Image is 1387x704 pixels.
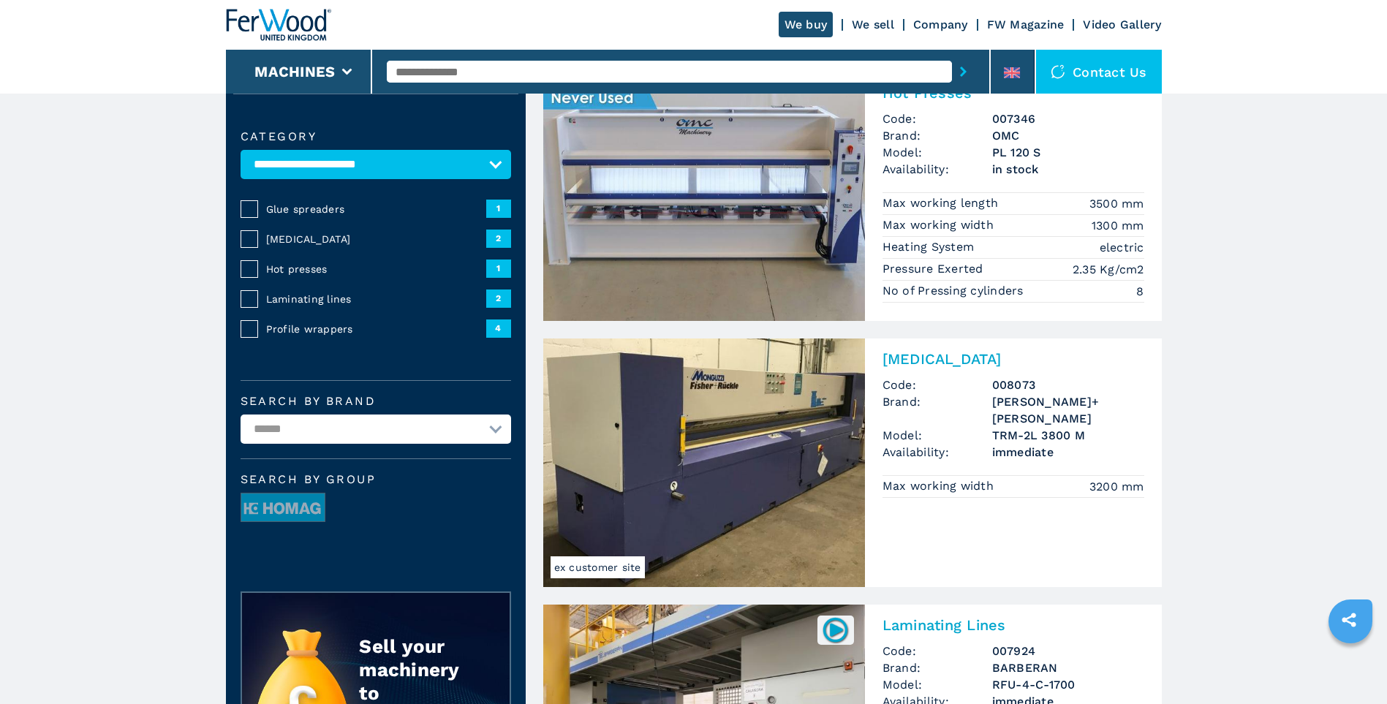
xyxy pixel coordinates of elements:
[543,72,1162,321] a: Hot Presses OMC PL 120 SHot PressesCode:007346Brand:OMCModel:PL 120 SAvailability:in stockMax wor...
[883,195,1002,211] p: Max working length
[266,262,486,276] span: Hot presses
[883,393,992,427] span: Brand:
[992,376,1144,393] h3: 008073
[779,12,834,37] a: We buy
[1092,217,1144,234] em: 1300 mm
[254,63,335,80] button: Machines
[883,444,992,461] span: Availability:
[266,292,486,306] span: Laminating lines
[952,55,975,88] button: submit-button
[883,376,992,393] span: Code:
[543,338,1162,587] a: Guillotine FISHER+RUCKLE TRM-2L 3800 Mex customer site[MEDICAL_DATA]Code:008073Brand:[PERSON_NAME...
[266,232,486,246] span: [MEDICAL_DATA]
[226,9,331,41] img: Ferwood
[486,230,511,247] span: 2
[1073,261,1144,278] em: 2.35 Kg/cm2
[992,444,1144,461] span: immediate
[992,659,1144,676] h3: BARBERAN
[883,427,992,444] span: Model:
[883,127,992,144] span: Brand:
[1083,18,1161,31] a: Video Gallery
[241,493,325,523] img: image
[883,478,998,494] p: Max working width
[883,643,992,659] span: Code:
[992,643,1144,659] h3: 007924
[266,202,486,216] span: Glue spreaders
[241,395,511,407] label: Search by brand
[883,110,992,127] span: Code:
[883,239,978,255] p: Heating System
[486,200,511,217] span: 1
[1136,283,1144,300] em: 8
[1036,50,1162,94] div: Contact us
[992,127,1144,144] h3: OMC
[1325,638,1376,693] iframe: Chat
[486,319,511,337] span: 4
[992,110,1144,127] h3: 007346
[992,676,1144,693] h3: RFU-4-C-1700
[241,474,511,485] span: Search by group
[883,350,1144,368] h2: [MEDICAL_DATA]
[883,659,992,676] span: Brand:
[1051,64,1065,79] img: Contact us
[987,18,1065,31] a: FW Magazine
[551,556,645,578] span: ex customer site
[543,72,865,321] img: Hot Presses OMC PL 120 S
[1089,478,1144,495] em: 3200 mm
[1100,239,1144,256] em: electric
[883,616,1144,634] h2: Laminating Lines
[821,616,850,644] img: 007924
[852,18,894,31] a: We sell
[992,144,1144,161] h3: PL 120 S
[883,161,992,178] span: Availability:
[992,393,1144,427] h3: [PERSON_NAME]+[PERSON_NAME]
[486,260,511,277] span: 1
[883,144,992,161] span: Model:
[992,427,1144,444] h3: TRM-2L 3800 M
[543,338,865,587] img: Guillotine FISHER+RUCKLE TRM-2L 3800 M
[266,322,486,336] span: Profile wrappers
[486,289,511,307] span: 2
[992,161,1144,178] span: in stock
[883,217,998,233] p: Max working width
[1089,195,1144,212] em: 3500 mm
[883,283,1027,299] p: No of Pressing cylinders
[241,131,511,143] label: Category
[883,676,992,693] span: Model:
[913,18,968,31] a: Company
[883,261,987,277] p: Pressure Exerted
[1331,602,1367,638] a: sharethis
